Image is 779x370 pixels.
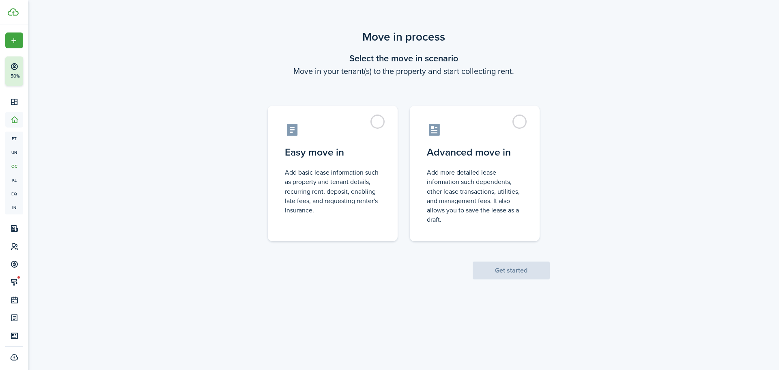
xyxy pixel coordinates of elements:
[5,201,23,214] a: in
[8,8,19,16] img: TenantCloud
[10,73,20,80] p: 50%
[5,187,23,201] a: eq
[258,52,550,65] wizard-step-header-title: Select the move in scenario
[5,159,23,173] a: oc
[5,32,23,48] button: Open menu
[5,132,23,145] a: pt
[258,28,550,45] scenario-title: Move in process
[5,145,23,159] a: un
[285,145,381,160] control-radio-card-title: Easy move in
[427,145,523,160] control-radio-card-title: Advanced move in
[427,168,523,224] control-radio-card-description: Add more detailed lease information such dependents, other lease transactions, utilities, and man...
[5,173,23,187] a: kl
[5,56,73,86] button: 50%
[285,168,381,215] control-radio-card-description: Add basic lease information such as property and tenant details, recurring rent, deposit, enablin...
[258,65,550,77] wizard-step-header-description: Move in your tenant(s) to the property and start collecting rent.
